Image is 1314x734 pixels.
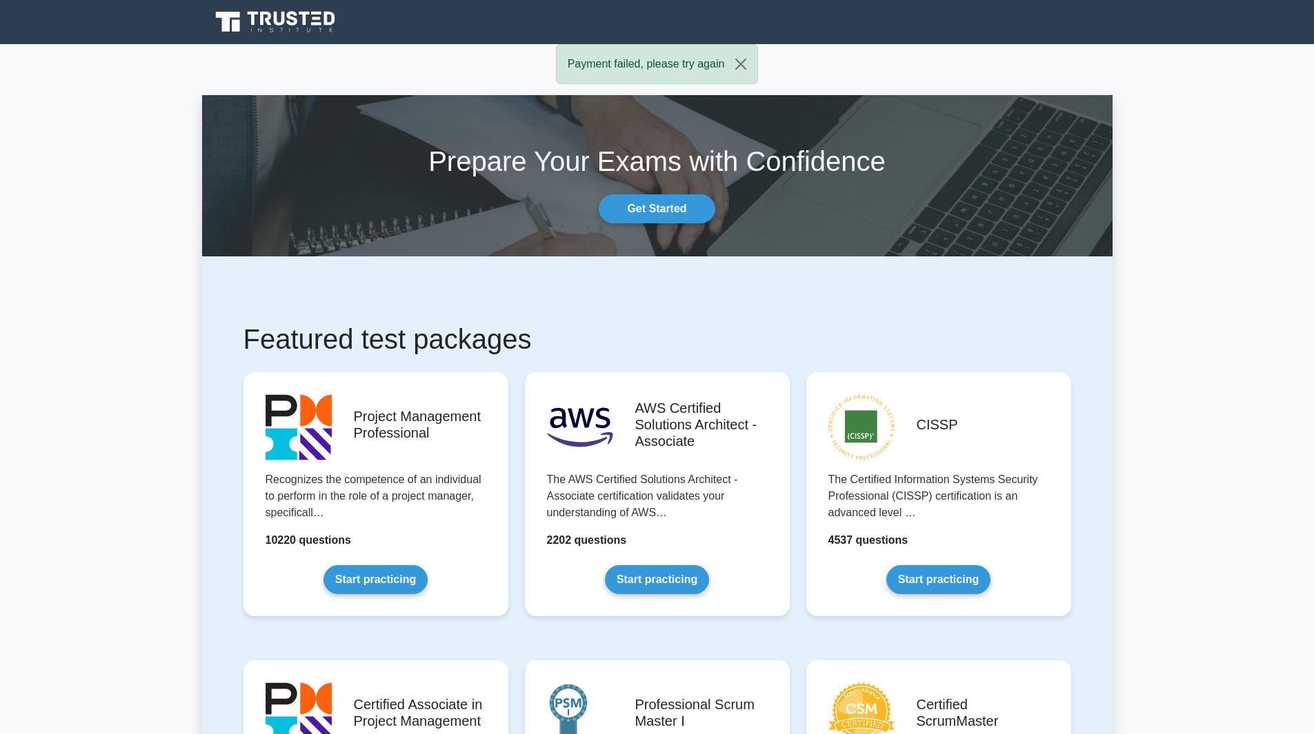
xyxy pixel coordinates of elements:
a: Start practicing [886,565,991,594]
h1: Featured test packages [243,323,1071,356]
button: Close [724,45,757,83]
h1: Prepare Your Exams with Confidence [202,145,1113,178]
div: Payment failed, please try again [556,44,759,84]
a: Get Started [599,194,715,223]
a: Start practicing [605,565,709,594]
a: Start practicing [323,565,428,594]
